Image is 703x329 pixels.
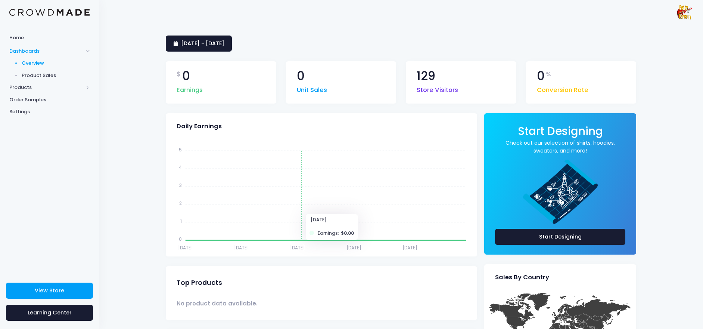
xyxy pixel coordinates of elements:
span: Learning Center [28,309,72,316]
span: View Store [35,287,64,294]
span: Daily Earnings [177,123,222,130]
tspan: 3 [179,182,182,188]
img: User [677,5,692,20]
span: [DATE] - [DATE] [181,40,224,47]
tspan: [DATE] [234,245,249,251]
span: Sales By Country [495,274,549,281]
span: Overview [22,59,90,67]
span: Unit Sales [297,82,327,95]
span: No product data available. [177,299,258,308]
span: Settings [9,108,90,116]
a: View Store [6,283,93,299]
span: 129 [417,70,435,82]
span: Order Samples [9,96,90,104]
tspan: [DATE] [346,245,361,251]
span: $ [177,70,181,79]
img: Logo [9,9,90,16]
tspan: 2 [179,200,182,206]
span: Conversion Rate [537,82,588,95]
span: 0 [182,70,190,82]
tspan: 4 [179,164,182,170]
span: Top Products [177,279,222,287]
span: Earnings [177,82,203,95]
a: Start Designing [518,130,603,137]
a: Learning Center [6,305,93,321]
span: Start Designing [518,123,603,139]
span: Dashboards [9,47,83,55]
span: Home [9,34,90,41]
span: % [546,70,551,79]
tspan: [DATE] [290,245,305,251]
span: Store Visitors [417,82,458,95]
a: Check out our selection of shirts, hoodies, sweaters, and more! [495,139,625,155]
tspan: 0 [179,236,182,242]
span: Products [9,84,83,91]
tspan: 5 [179,146,182,153]
a: [DATE] - [DATE] [166,36,232,52]
tspan: 1 [180,218,182,224]
a: Start Designing [495,229,625,245]
tspan: [DATE] [178,245,193,251]
span: 0 [297,70,305,82]
span: 0 [537,70,545,82]
span: Product Sales [22,72,90,79]
tspan: [DATE] [402,245,417,251]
